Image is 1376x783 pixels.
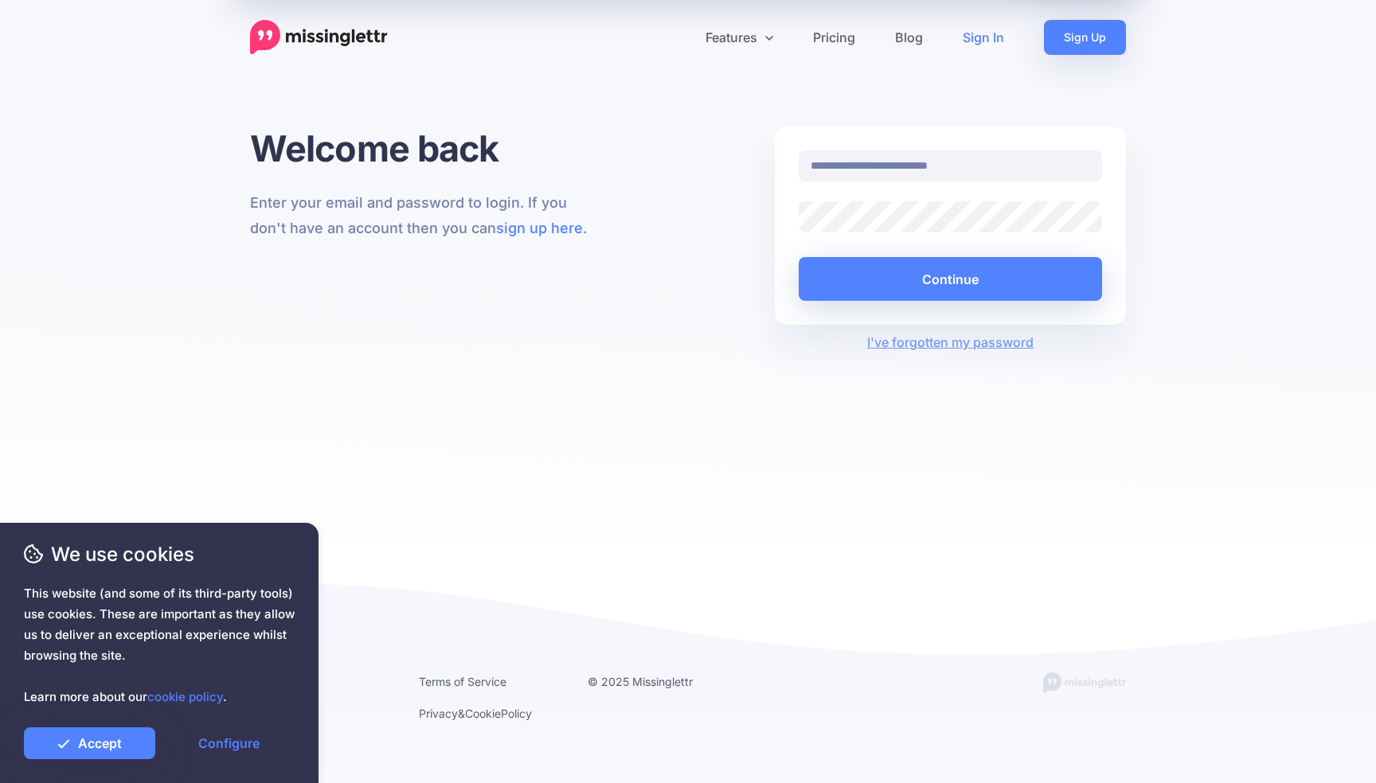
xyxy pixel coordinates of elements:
[24,540,295,568] span: We use cookies
[147,689,223,704] a: cookie policy
[163,727,295,759] a: Configure
[419,707,458,720] a: Privacy
[867,334,1034,350] a: I've forgotten my password
[943,20,1024,55] a: Sign In
[496,220,583,236] a: sign up here
[793,20,875,55] a: Pricing
[419,703,564,723] li: & Policy
[419,675,506,688] a: Terms of Service
[588,672,733,691] li: © 2025 Missinglettr
[686,20,793,55] a: Features
[250,127,601,170] h1: Welcome back
[465,707,501,720] a: Cookie
[24,583,295,707] span: This website (and some of its third-party tools) use cookies. These are important as they allow u...
[799,257,1102,301] button: Continue
[875,20,943,55] a: Blog
[24,727,155,759] a: Accept
[250,190,601,241] p: Enter your email and password to login. If you don't have an account then you can .
[1044,20,1126,55] a: Sign Up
